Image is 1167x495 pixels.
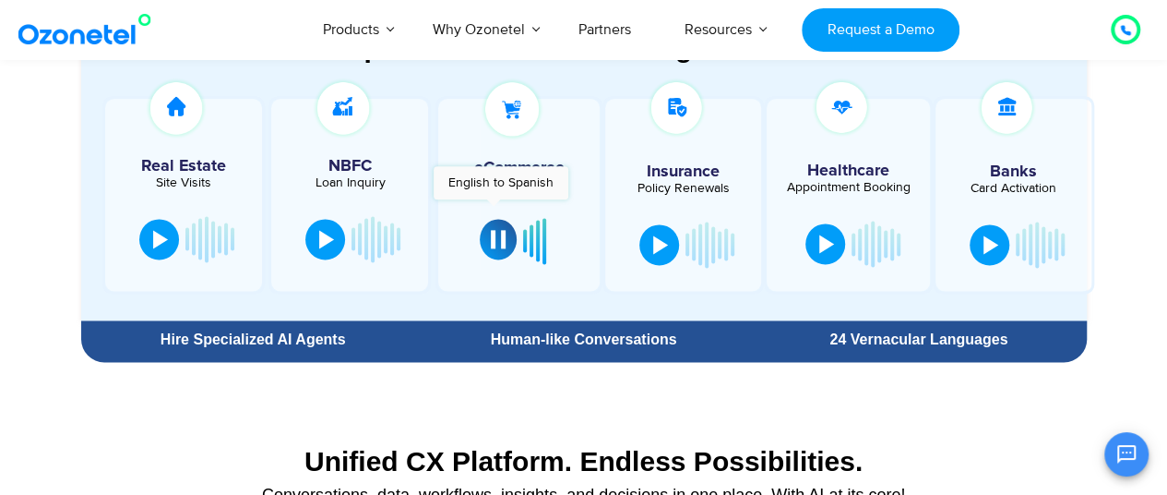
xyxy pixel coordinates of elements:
h5: Real Estate [114,158,253,175]
div: Appointment Booking [780,181,917,194]
h5: Insurance [614,163,751,180]
h5: eCommerce [447,160,590,176]
div: Order Tracking [447,178,590,191]
div: Loan Inquiry [280,176,419,189]
a: Request a Demo [802,8,959,52]
button: Open chat [1104,432,1149,477]
div: Human-like Conversations [425,332,742,347]
div: Card Activation [945,182,1081,195]
h5: Banks [945,163,1081,180]
div: 24 Vernacular Languages [760,332,1077,347]
h5: NBFC [280,158,419,175]
div: Site Visits [114,176,253,189]
div: Policy Renewals [614,182,751,195]
h5: Healthcare [780,163,917,179]
div: Unified CX Platform. Endless Possibilities. [90,445,1078,477]
div: Hire Specialized AI Agents [90,332,416,347]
